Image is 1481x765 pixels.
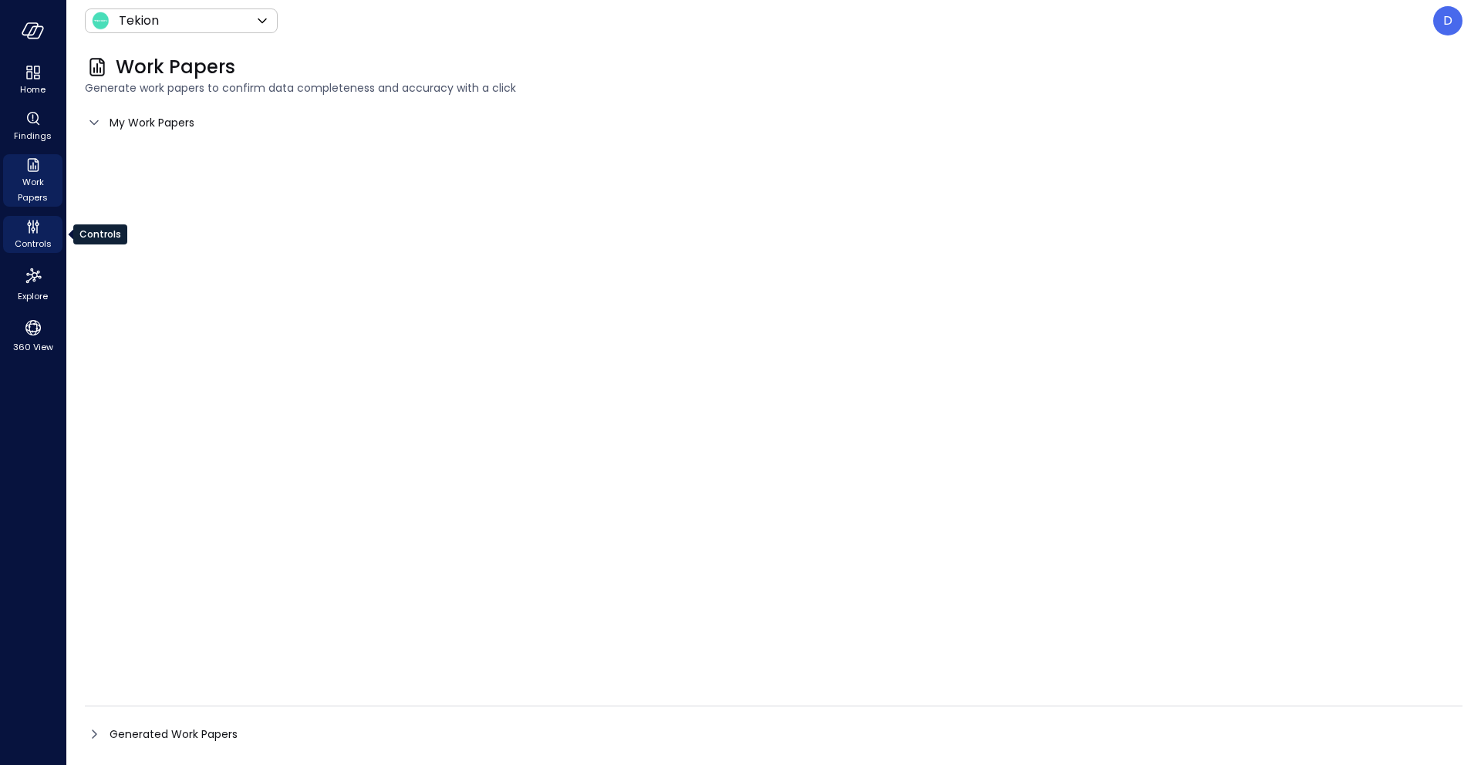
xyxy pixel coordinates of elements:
p: D [1443,12,1452,30]
div: Controls [3,216,62,253]
span: 360 View [13,339,53,355]
span: Work Papers [9,174,56,205]
span: Controls [15,236,52,251]
div: Findings [3,108,62,145]
div: Controls [73,224,127,244]
span: Home [20,82,46,97]
span: Explore [18,288,48,304]
img: Icon [91,12,110,30]
div: Dberin [1433,6,1462,35]
span: Generated Work Papers [110,726,238,743]
span: Generate work papers to confirm data completeness and accuracy with a click [85,79,1462,96]
div: 360 View [3,315,62,356]
div: Work Papers [3,154,62,207]
div: Explore [3,262,62,305]
p: Tekion [119,12,159,30]
span: Findings [14,128,52,143]
span: Work Papers [116,55,235,79]
div: Home [3,62,62,99]
span: My Work Papers [110,114,194,131]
